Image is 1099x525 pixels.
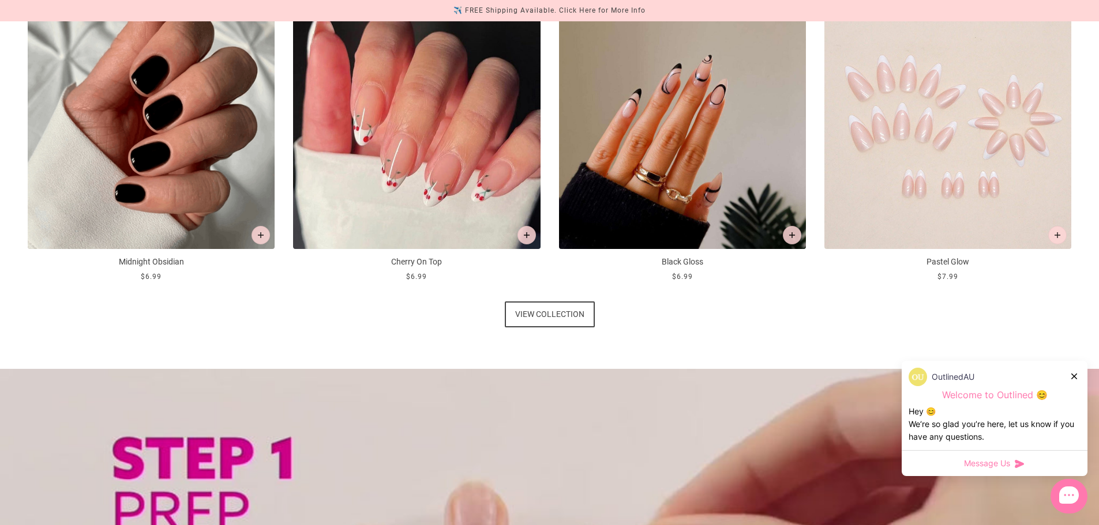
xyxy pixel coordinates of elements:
button: Add to cart [1048,226,1067,244]
button: Add to cart [783,226,801,244]
div: Hey 😊 We‘re so glad you’re here, let us know if you have any questions. [909,405,1081,443]
span: $6.99 [672,273,693,281]
span: Message Us [964,458,1010,469]
button: Add to cart [252,226,270,244]
a: Pastel Glow - Press On NailsPastel Glow - Press On Nails Add to cart Pastel Glow $7.99 [824,2,1071,283]
img: Midnight Obsidian-Press on Manicure-Outlined [28,2,275,249]
p: Cherry On Top [293,256,540,268]
button: Add to cart [517,226,536,244]
p: Black Gloss [559,256,806,268]
a: Cherry On Top-Press on Manicure-OutlinedCherry On Top-Press on Manicure-Outlined Add to cart Cher... [293,2,540,283]
span: $6.99 [406,273,427,281]
p: Welcome to Outlined 😊 [909,389,1081,401]
span: View collection [515,301,584,327]
a: Black Gloss-Press on Manicure-OutlinedBlack Gloss-Press on Manicure-Outlined Add to cart Black Gl... [559,2,806,283]
span: $6.99 [141,273,162,281]
span: $7.99 [937,273,958,281]
p: Midnight Obsidian [28,256,275,268]
img: data:image/png;base64,iVBORw0KGgoAAAANSUhEUgAAACQAAAAkCAYAAADhAJiYAAAAAXNSR0IArs4c6QAAAXhJREFUWEd... [909,368,927,386]
div: ✈️ FREE Shipping Available. Click Here for More Info [453,5,646,17]
p: OutlinedAU [932,371,974,383]
p: Pastel Glow [824,256,1071,268]
a: Midnight Obsidian-Press on Manicure-Outlined Add to cart Midnight Obsidian $6.99 [28,2,275,283]
a: View collection [505,301,595,327]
